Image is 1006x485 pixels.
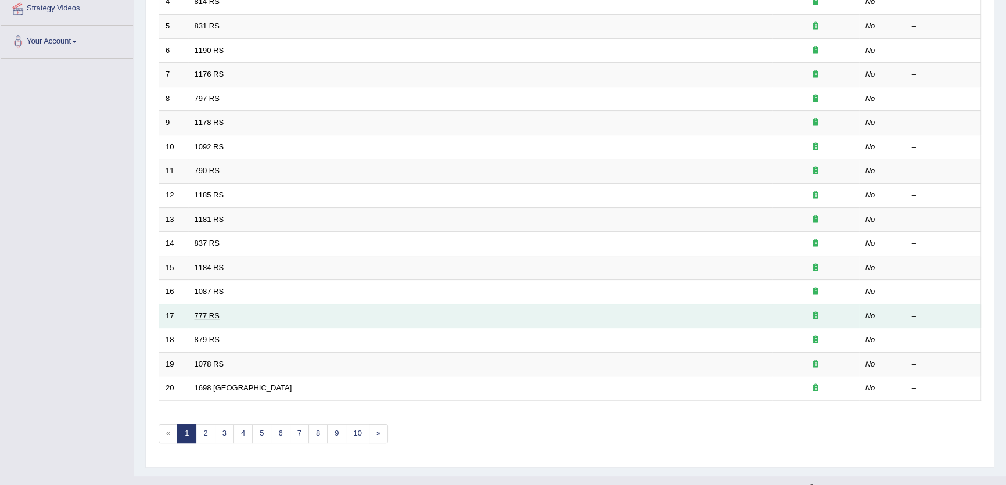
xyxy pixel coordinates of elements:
[912,383,975,394] div: –
[778,214,853,225] div: Exam occurring question
[159,424,178,443] span: «
[778,166,853,177] div: Exam occurring question
[912,335,975,346] div: –
[912,69,975,80] div: –
[195,263,224,272] a: 1184 RS
[159,232,188,256] td: 14
[195,142,224,151] a: 1092 RS
[865,142,875,151] em: No
[308,424,328,443] a: 8
[912,263,975,274] div: –
[215,424,234,443] a: 3
[865,360,875,368] em: No
[159,38,188,63] td: 6
[912,311,975,322] div: –
[159,280,188,304] td: 16
[159,63,188,87] td: 7
[865,166,875,175] em: No
[912,190,975,201] div: –
[865,21,875,30] em: No
[327,424,346,443] a: 9
[196,424,215,443] a: 2
[912,286,975,297] div: –
[195,215,224,224] a: 1181 RS
[159,304,188,328] td: 17
[865,215,875,224] em: No
[1,26,133,55] a: Your Account
[865,263,875,272] em: No
[159,87,188,111] td: 8
[159,256,188,280] td: 15
[195,21,220,30] a: 831 RS
[778,142,853,153] div: Exam occurring question
[912,214,975,225] div: –
[778,238,853,249] div: Exam occurring question
[865,70,875,78] em: No
[233,424,253,443] a: 4
[159,135,188,159] td: 10
[778,190,853,201] div: Exam occurring question
[912,359,975,370] div: –
[778,335,853,346] div: Exam occurring question
[195,383,292,392] a: 1698 [GEOGRAPHIC_DATA]
[778,263,853,274] div: Exam occurring question
[912,21,975,32] div: –
[271,424,290,443] a: 6
[865,287,875,296] em: No
[159,376,188,401] td: 20
[195,335,220,344] a: 879 RS
[912,117,975,128] div: –
[778,21,853,32] div: Exam occurring question
[778,94,853,105] div: Exam occurring question
[778,69,853,80] div: Exam occurring question
[195,239,220,247] a: 837 RS
[369,424,388,443] a: »
[865,311,875,320] em: No
[778,117,853,128] div: Exam occurring question
[912,45,975,56] div: –
[290,424,309,443] a: 7
[195,118,224,127] a: 1178 RS
[195,166,220,175] a: 790 RS
[159,15,188,39] td: 5
[195,94,220,103] a: 797 RS
[912,238,975,249] div: –
[159,159,188,184] td: 11
[159,207,188,232] td: 13
[159,328,188,353] td: 18
[865,191,875,199] em: No
[865,118,875,127] em: No
[195,360,224,368] a: 1078 RS
[912,166,975,177] div: –
[912,142,975,153] div: –
[778,383,853,394] div: Exam occurring question
[159,111,188,135] td: 9
[865,94,875,103] em: No
[177,424,196,443] a: 1
[195,311,220,320] a: 777 RS
[195,46,224,55] a: 1190 RS
[865,46,875,55] em: No
[865,239,875,247] em: No
[252,424,271,443] a: 5
[865,383,875,392] em: No
[159,352,188,376] td: 19
[346,424,369,443] a: 10
[912,94,975,105] div: –
[159,183,188,207] td: 12
[778,286,853,297] div: Exam occurring question
[865,335,875,344] em: No
[195,287,224,296] a: 1087 RS
[195,191,224,199] a: 1185 RS
[778,45,853,56] div: Exam occurring question
[195,70,224,78] a: 1176 RS
[778,359,853,370] div: Exam occurring question
[778,311,853,322] div: Exam occurring question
